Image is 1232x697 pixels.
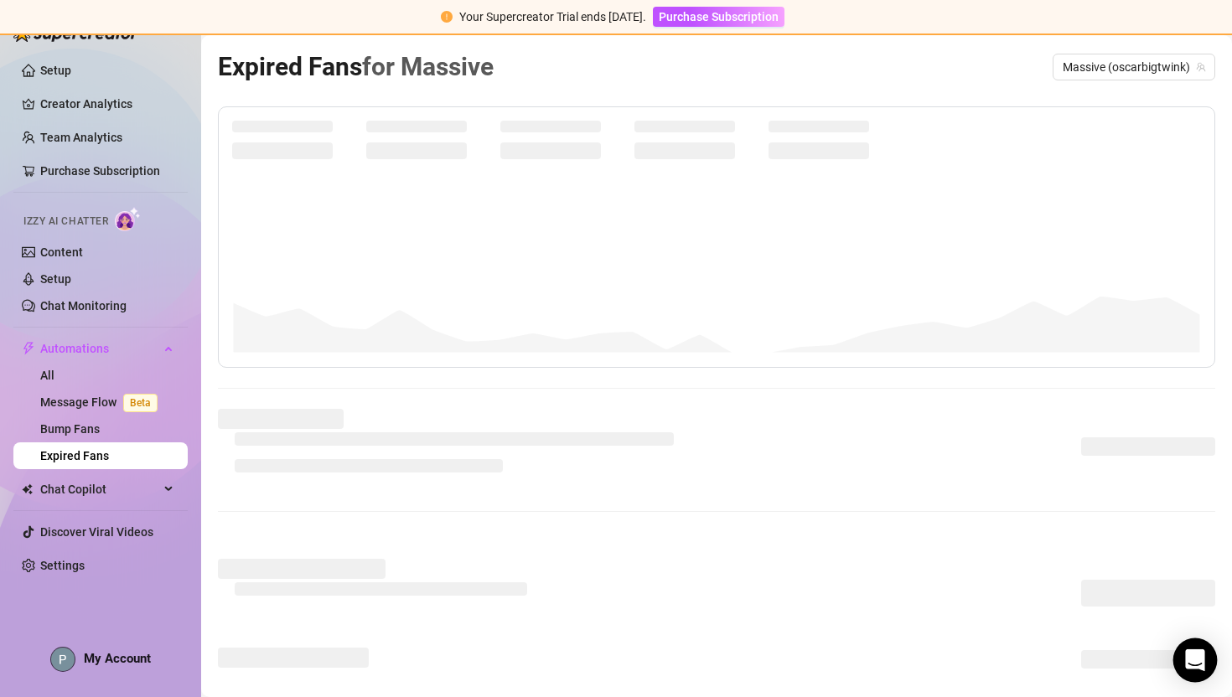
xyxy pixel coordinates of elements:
[459,10,646,23] span: Your Supercreator Trial ends [DATE].
[218,47,494,86] article: Expired Fans
[40,449,109,462] a: Expired Fans
[22,483,33,495] img: Chat Copilot
[115,207,141,231] img: AI Chatter
[40,90,174,117] a: Creator Analytics
[40,559,85,572] a: Settings
[653,10,784,23] a: Purchase Subscription
[40,299,127,312] a: Chat Monitoring
[40,476,159,503] span: Chat Copilot
[40,422,100,436] a: Bump Fans
[123,394,158,412] span: Beta
[40,64,71,77] a: Setup
[84,651,151,666] span: My Account
[441,11,453,23] span: exclamation-circle
[40,395,164,409] a: Message FlowBeta
[362,52,494,81] span: for Massive
[1063,54,1205,80] span: Massive (oscarbigtwink)
[23,214,108,230] span: Izzy AI Chatter
[40,525,153,539] a: Discover Viral Videos
[40,164,160,178] a: Purchase Subscription
[653,7,784,27] button: Purchase Subscription
[40,369,54,382] a: All
[1173,638,1218,683] div: Open Intercom Messenger
[22,342,35,355] span: thunderbolt
[1196,62,1206,72] span: team
[659,10,779,23] span: Purchase Subscription
[40,272,71,286] a: Setup
[40,245,83,259] a: Content
[40,335,159,362] span: Automations
[40,131,122,144] a: Team Analytics
[51,648,75,671] img: ACg8ocJtRIG33l6P7EikkTgvq_W8QI6L06Y8Ff5VL_ZSmRokRn4LSg=s96-c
